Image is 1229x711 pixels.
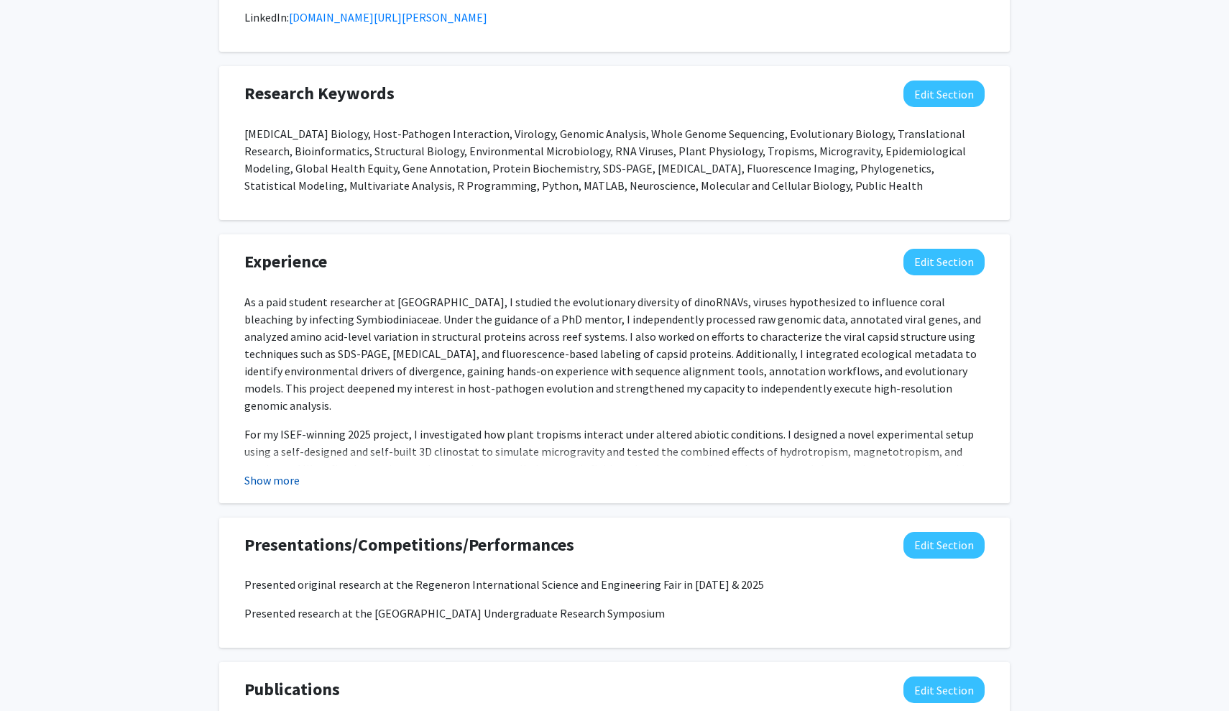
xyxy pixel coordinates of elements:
[244,249,327,275] span: Experience
[244,532,574,558] span: Presentations/Competitions/Performances
[244,605,985,622] p: Presented research at the [GEOGRAPHIC_DATA] Undergraduate Research Symposium
[244,676,340,702] span: Publications
[903,81,985,107] button: Edit Research Keywords
[244,125,985,194] p: [MEDICAL_DATA] Biology, Host-Pathogen Interaction, Virology, Genomic Analysis, Whole Genome Seque...
[244,9,985,26] p: LinkedIn:
[11,646,61,700] iframe: Chat
[244,426,985,512] p: For my ISEF-winning 2025 project, I investigated how plant tropisms interact under altered abioti...
[244,81,395,106] span: Research Keywords
[244,472,300,489] button: Show more
[289,10,487,24] a: [DOMAIN_NAME][URL][PERSON_NAME]
[244,293,985,414] p: As a paid student researcher at [GEOGRAPHIC_DATA], I studied the evolutionary diversity of dinoRN...
[244,576,985,593] p: Presented original research at the Regeneron International Science and Engineering Fair in [DATE]...
[903,676,985,703] button: Edit Publications
[903,249,985,275] button: Edit Experience
[903,532,985,559] button: Edit Presentations/Competitions/Performances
